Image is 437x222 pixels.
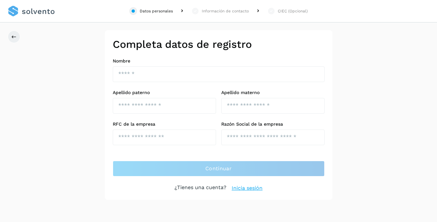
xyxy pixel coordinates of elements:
p: ¿Tienes una cuenta? [174,184,226,192]
span: Continuar [205,165,232,172]
h2: Completa datos de registro [113,38,325,50]
a: Inicia sesión [232,184,263,192]
label: Razón Social de la empresa [221,121,325,127]
div: CIEC (Opcional) [278,8,308,14]
label: Apellido materno [221,90,325,95]
button: Continuar [113,161,325,176]
label: RFC de la empresa [113,121,216,127]
label: Apellido paterno [113,90,216,95]
div: Datos personales [140,8,173,14]
label: Nombre [113,58,325,64]
div: Información de contacto [202,8,249,14]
